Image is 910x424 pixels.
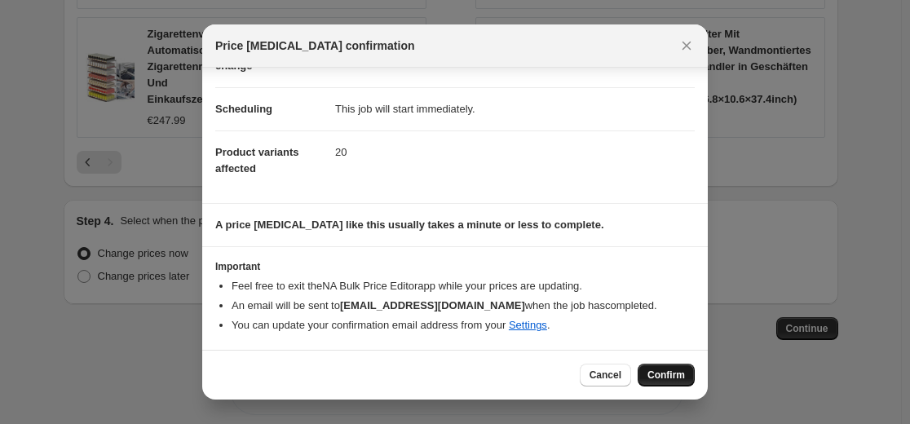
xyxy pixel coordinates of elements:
button: Confirm [638,364,695,386]
b: A price [MEDICAL_DATA] like this usually takes a minute or less to complete. [215,219,604,231]
li: Feel free to exit the NA Bulk Price Editor app while your prices are updating. [232,278,695,294]
span: Cancel [590,369,621,382]
h3: Important [215,260,695,273]
a: Settings [509,319,547,331]
button: Close [675,34,698,57]
dd: 20 [335,130,695,174]
span: Product variants affected [215,146,299,174]
span: Confirm [647,369,685,382]
b: [EMAIL_ADDRESS][DOMAIN_NAME] [340,299,525,311]
span: Scheduling [215,103,272,115]
li: You can update your confirmation email address from your . [232,317,695,333]
dd: This job will start immediately. [335,87,695,130]
button: Cancel [580,364,631,386]
li: An email will be sent to when the job has completed . [232,298,695,314]
span: Price [MEDICAL_DATA] confirmation [215,38,415,54]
